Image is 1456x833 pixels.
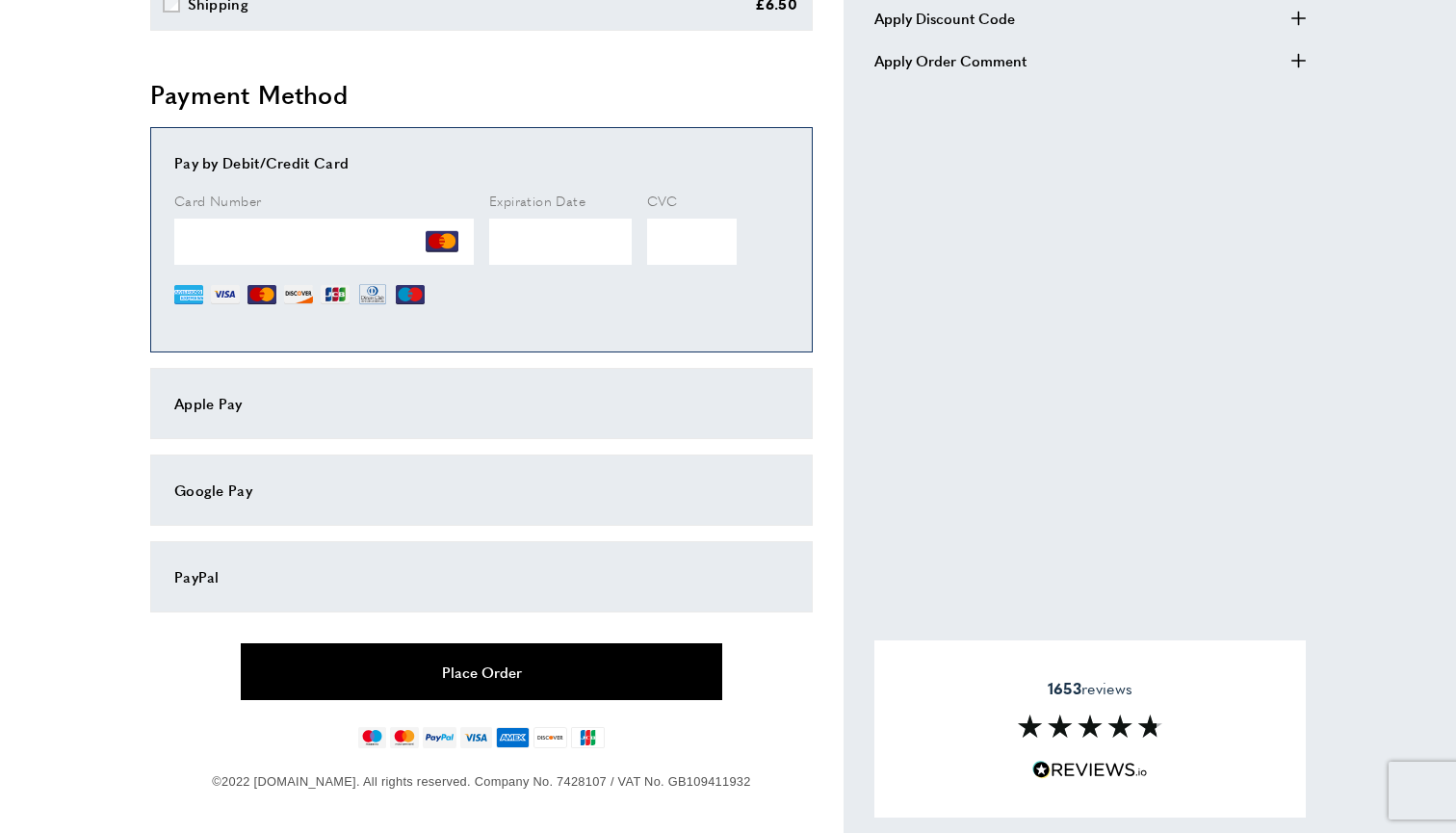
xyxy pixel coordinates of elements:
span: Apply Discount Code [874,7,1015,30]
button: Place Order [241,643,722,700]
iframe: Secure Credit Card Frame - Expiration Date [489,219,632,265]
img: DI.webp [284,280,313,309]
span: ©2022 [DOMAIN_NAME]. All rights reserved. Company No. 7428107 / VAT No. GB109411932 [212,774,750,789]
img: JCB.webp [321,280,350,309]
img: Reviews.io 5 stars [1032,761,1148,779]
strong: 1653 [1048,677,1081,699]
img: paypal [423,727,456,748]
span: Card Number [174,191,261,210]
img: MI.webp [396,280,425,309]
img: american-express [496,727,530,748]
img: Reviews section [1018,715,1162,738]
img: MC.png [426,225,458,258]
div: PayPal [174,565,789,588]
iframe: Secure Credit Card Frame - Credit Card Number [174,219,474,265]
span: Apply Order Comment [874,49,1027,72]
img: MC.webp [247,280,276,309]
iframe: Secure Credit Card Frame - CVV [647,219,737,265]
div: Apple Pay [174,392,789,415]
img: mastercard [390,727,418,748]
img: discover [533,727,567,748]
img: DN.webp [357,280,388,309]
img: maestro [358,727,386,748]
span: Expiration Date [489,191,585,210]
h2: Payment Method [150,77,813,112]
img: VI.webp [211,280,240,309]
span: CVC [647,191,678,210]
span: reviews [1048,679,1132,698]
div: Pay by Debit/Credit Card [174,151,789,174]
div: Google Pay [174,479,789,502]
img: visa [460,727,492,748]
img: AE.webp [174,280,203,309]
img: jcb [571,727,605,748]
